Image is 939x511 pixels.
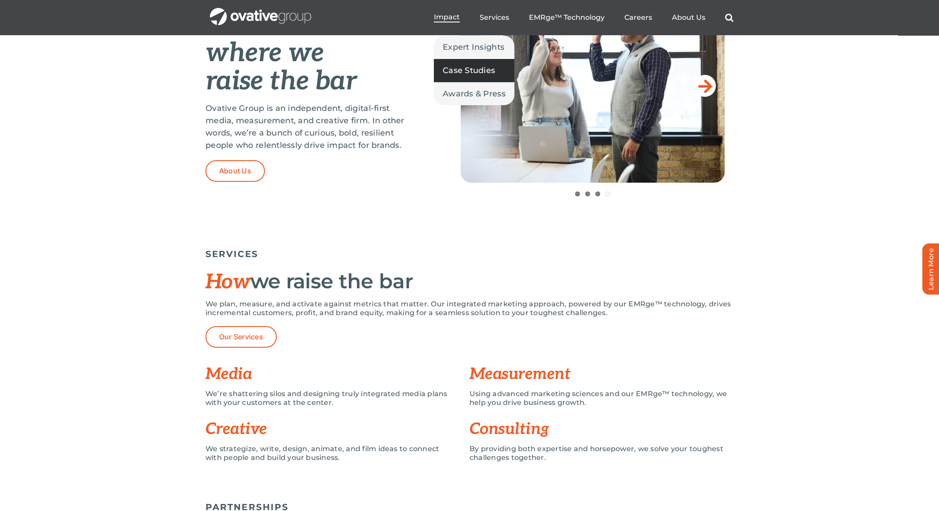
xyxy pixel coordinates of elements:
a: 2 [585,191,590,196]
a: About Us [672,13,705,22]
a: Careers [624,13,652,22]
span: Our Services [219,333,263,341]
p: We’re shattering silos and designing truly integrated media plans with your customers at the center. [205,390,456,407]
em: raise the bar [205,66,356,97]
p: We strategize, write, design, animate, and film ideas to connect with people and build your busin... [205,445,456,462]
p: By providing both expertise and horsepower, we solve your toughest challenges together. [469,445,734,462]
a: About Us [205,160,265,182]
span: Expert Insights [443,41,504,53]
h2: we raise the bar [205,270,734,293]
a: Awards & Press [434,82,514,105]
a: OG_Full_horizontal_WHT [210,7,311,15]
h3: Measurement [469,365,734,383]
a: Expert Insights [434,36,514,59]
a: Impact [434,13,460,22]
a: Search [725,13,734,22]
img: Home-Raise-the-Bar-4-1-scaled.jpg [461,7,725,183]
a: Services [480,13,509,22]
a: 3 [595,191,600,196]
h3: Media [205,365,469,383]
p: We plan, measure, and activate against metrics that matter. Our integrated marketing approach, po... [205,300,734,317]
nav: Menu [434,4,734,32]
a: Case Studies [434,59,514,82]
h3: Creative [205,420,469,438]
span: How [205,270,250,294]
a: Our Services [205,326,277,348]
span: About Us [219,167,251,175]
a: 4 [605,191,610,196]
span: Awards & Press [443,88,506,100]
em: where we [205,37,324,69]
a: EMRge™ Technology [529,13,605,22]
p: Using advanced marketing sciences and our EMRge™ technology, we help you drive business growth. [469,390,734,407]
h3: Consulting [469,420,734,438]
span: Case Studies [443,64,495,77]
p: Ovative Group is an independent, digital-first media, measurement, and creative firm. In other wo... [205,102,417,151]
a: 1 [575,191,580,196]
h5: SERVICES [205,249,734,259]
